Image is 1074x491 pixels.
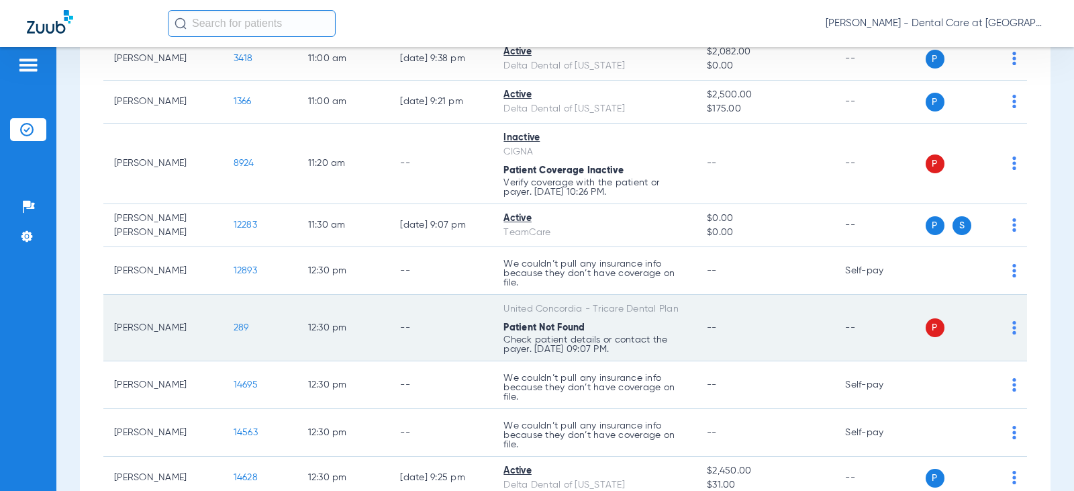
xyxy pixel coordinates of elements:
[234,54,253,63] span: 3418
[707,428,717,437] span: --
[389,247,493,295] td: --
[297,124,390,204] td: 11:20 AM
[103,124,223,204] td: [PERSON_NAME]
[1012,52,1016,65] img: group-dot-blue.svg
[926,154,944,173] span: P
[503,212,685,226] div: Active
[503,145,685,159] div: CIGNA
[834,38,925,81] td: --
[834,295,925,361] td: --
[503,45,685,59] div: Active
[834,361,925,409] td: Self-pay
[707,380,717,390] span: --
[503,131,685,145] div: Inactive
[297,38,390,81] td: 11:00 AM
[297,361,390,409] td: 12:30 PM
[834,247,925,295] td: Self-pay
[503,323,585,332] span: Patient Not Found
[503,335,685,354] p: Check patient details or contact the payer. [DATE] 09:07 PM.
[389,409,493,457] td: --
[707,59,824,73] span: $0.00
[503,464,685,478] div: Active
[103,295,223,361] td: [PERSON_NAME]
[175,17,187,30] img: Search Icon
[707,88,824,102] span: $2,500.00
[926,50,944,69] span: P
[1012,426,1016,439] img: group-dot-blue.svg
[1012,157,1016,170] img: group-dot-blue.svg
[297,409,390,457] td: 12:30 PM
[834,81,925,124] td: --
[834,409,925,457] td: Self-pay
[389,204,493,247] td: [DATE] 9:07 PM
[389,361,493,409] td: --
[503,102,685,116] div: Delta Dental of [US_STATE]
[503,259,685,287] p: We couldn’t pull any insurance info because they don’t have coverage on file.
[17,57,39,73] img: hamburger-icon
[103,247,223,295] td: [PERSON_NAME]
[297,247,390,295] td: 12:30 PM
[103,204,223,247] td: [PERSON_NAME] [PERSON_NAME]
[297,295,390,361] td: 12:30 PM
[1012,378,1016,392] img: group-dot-blue.svg
[826,17,1047,30] span: [PERSON_NAME] - Dental Care at [GEOGRAPHIC_DATA]
[503,421,685,449] p: We couldn’t pull any insurance info because they don’t have coverage on file.
[234,220,257,230] span: 12283
[1012,95,1016,108] img: group-dot-blue.svg
[503,302,685,316] div: United Concordia - Tricare Dental Plan
[926,469,944,488] span: P
[834,204,925,247] td: --
[389,124,493,204] td: --
[389,38,493,81] td: [DATE] 9:38 PM
[234,266,257,275] span: 12893
[389,295,493,361] td: --
[234,159,254,168] span: 8924
[27,10,73,34] img: Zuub Logo
[926,318,944,337] span: P
[297,204,390,247] td: 11:30 AM
[503,178,685,197] p: Verify coverage with the patient or payer. [DATE] 10:26 PM.
[103,81,223,124] td: [PERSON_NAME]
[926,216,944,235] span: P
[503,373,685,402] p: We couldn’t pull any insurance info because they don’t have coverage on file.
[503,166,624,175] span: Patient Coverage Inactive
[926,93,944,111] span: P
[234,323,249,332] span: 289
[168,10,336,37] input: Search for patients
[103,38,223,81] td: [PERSON_NAME]
[103,361,223,409] td: [PERSON_NAME]
[503,226,685,240] div: TeamCare
[234,473,258,482] span: 14628
[707,212,824,226] span: $0.00
[297,81,390,124] td: 11:00 AM
[234,428,258,437] span: 14563
[707,159,717,168] span: --
[953,216,971,235] span: S
[834,124,925,204] td: --
[234,97,252,106] span: 1366
[103,409,223,457] td: [PERSON_NAME]
[1012,218,1016,232] img: group-dot-blue.svg
[503,59,685,73] div: Delta Dental of [US_STATE]
[389,81,493,124] td: [DATE] 9:21 PM
[707,102,824,116] span: $175.00
[707,266,717,275] span: --
[234,380,258,390] span: 14695
[707,323,717,332] span: --
[707,226,824,240] span: $0.00
[1012,321,1016,334] img: group-dot-blue.svg
[503,88,685,102] div: Active
[707,45,824,59] span: $2,082.00
[707,464,824,478] span: $2,450.00
[1012,471,1016,484] img: group-dot-blue.svg
[1012,264,1016,277] img: group-dot-blue.svg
